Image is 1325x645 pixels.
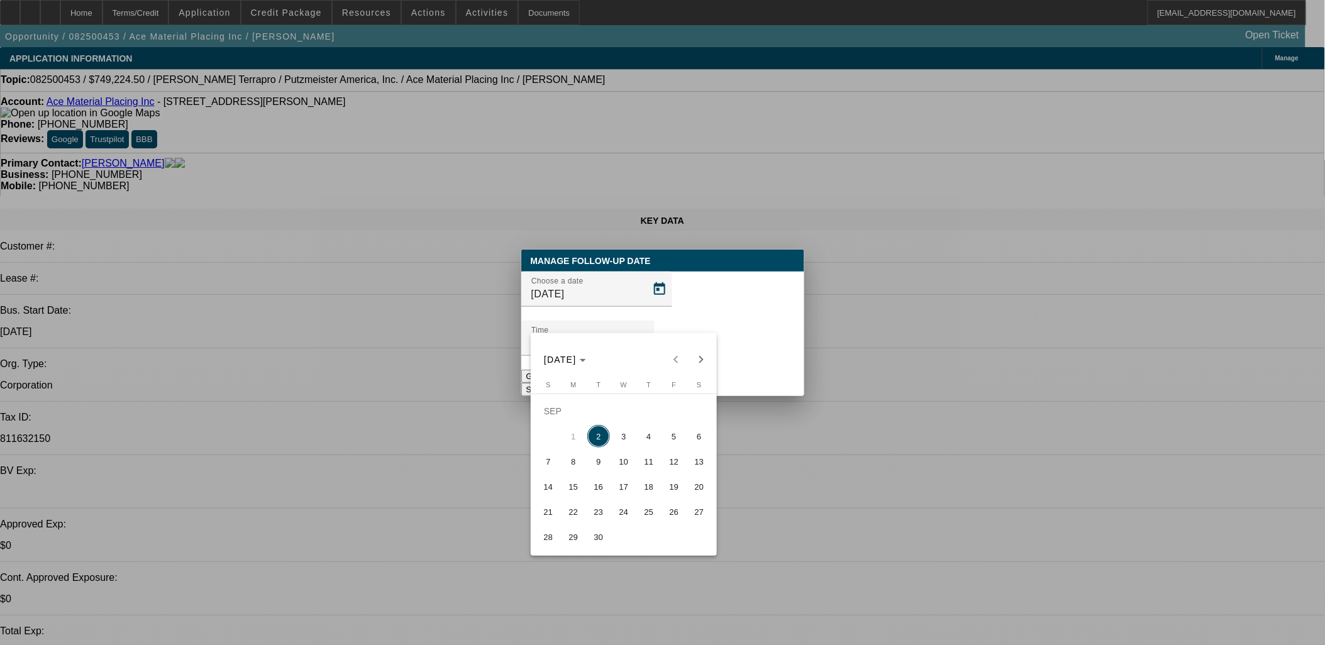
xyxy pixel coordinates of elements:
span: 26 [663,500,685,523]
button: September 19, 2025 [662,474,687,499]
button: September 3, 2025 [611,424,636,449]
span: 16 [587,475,610,498]
span: 13 [688,450,711,473]
span: W [621,381,627,389]
span: 8 [562,450,585,473]
button: September 18, 2025 [636,474,662,499]
span: 4 [638,425,660,448]
button: September 29, 2025 [561,524,586,549]
button: September 11, 2025 [636,449,662,474]
button: September 27, 2025 [687,499,712,524]
span: T [647,381,651,389]
td: SEP [536,399,712,424]
span: 11 [638,450,660,473]
span: 19 [663,475,685,498]
span: 24 [613,500,635,523]
span: 9 [587,450,610,473]
span: 23 [587,500,610,523]
span: 10 [613,450,635,473]
button: September 21, 2025 [536,499,561,524]
button: September 10, 2025 [611,449,636,474]
button: September 23, 2025 [586,499,611,524]
span: 18 [638,475,660,498]
button: September 5, 2025 [662,424,687,449]
button: September 6, 2025 [687,424,712,449]
button: September 9, 2025 [586,449,611,474]
span: 7 [537,450,560,473]
span: 1 [562,425,585,448]
span: 5 [663,425,685,448]
span: 22 [562,500,585,523]
button: Choose month and year [539,348,591,371]
span: 27 [688,500,711,523]
button: September 13, 2025 [687,449,712,474]
span: [DATE] [544,355,577,365]
button: September 8, 2025 [561,449,586,474]
button: September 22, 2025 [561,499,586,524]
span: 2 [587,425,610,448]
button: September 25, 2025 [636,499,662,524]
button: Next month [689,347,714,372]
button: September 1, 2025 [561,424,586,449]
span: 21 [537,500,560,523]
button: September 4, 2025 [636,424,662,449]
button: September 20, 2025 [687,474,712,499]
button: September 26, 2025 [662,499,687,524]
button: September 7, 2025 [536,449,561,474]
button: September 28, 2025 [536,524,561,549]
span: 14 [537,475,560,498]
span: 29 [562,526,585,548]
button: September 2, 2025 [586,424,611,449]
span: 28 [537,526,560,548]
span: 15 [562,475,585,498]
span: M [570,381,576,389]
span: 3 [613,425,635,448]
span: 25 [638,500,660,523]
span: T [597,381,601,389]
button: September 15, 2025 [561,474,586,499]
span: 30 [587,526,610,548]
button: September 30, 2025 [586,524,611,549]
button: September 12, 2025 [662,449,687,474]
span: 20 [688,475,711,498]
span: 12 [663,450,685,473]
button: September 16, 2025 [586,474,611,499]
span: 6 [688,425,711,448]
span: F [672,381,677,389]
button: September 17, 2025 [611,474,636,499]
span: S [697,381,701,389]
span: S [546,381,550,389]
button: September 24, 2025 [611,499,636,524]
span: 17 [613,475,635,498]
button: September 14, 2025 [536,474,561,499]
